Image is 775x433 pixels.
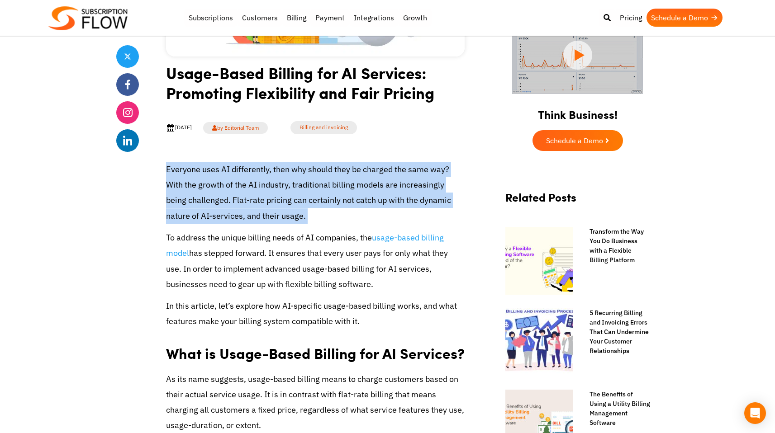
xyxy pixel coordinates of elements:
a: Schedule a Demo [533,130,623,151]
a: The Benefits of Using a Utility Billing Management Software [580,390,650,428]
a: Schedule a Demo [647,9,723,27]
a: Integrations [349,9,399,27]
h2: Think Business! [496,97,659,126]
p: In this article, let’s explore how AI-specific usage-based billing works, and what features make ... [166,298,465,329]
img: Subscriptionflow [48,6,128,30]
div: Open Intercom Messenger [744,402,766,424]
h2: Related Posts [505,191,650,213]
img: Flexible Billing [505,227,573,295]
img: Billing and invoicing process [505,308,573,376]
span: Schedule a Demo [546,137,603,144]
a: Payment [311,9,349,27]
a: by Editorial Team [203,122,268,134]
a: 5 Recurring Billing and Invoicing Errors That Can Undermine Your Customer Relationships [580,308,650,356]
a: Growth [399,9,432,27]
p: To address the unique billing needs of AI companies, the has stepped forward. It ensures that eve... [166,230,465,292]
a: Transform the Way You Do Business with a Flexible Billing Platform [580,227,650,265]
div: [DATE] [166,123,192,132]
a: Customers [238,9,282,27]
a: Subscriptions [184,9,238,27]
strong: What is Usage-Based Billing for AI Services? [166,343,465,363]
p: Everyone uses AI differently, then why should they be charged the same way? With the growth of th... [166,162,465,224]
h1: Usage-Based Billing for AI Services: Promoting Flexibility and Fair Pricing [166,63,465,109]
img: intro video [512,16,643,94]
a: Pricing [615,9,647,27]
a: Billing [282,9,311,27]
a: Billing and invoicing [290,121,357,134]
